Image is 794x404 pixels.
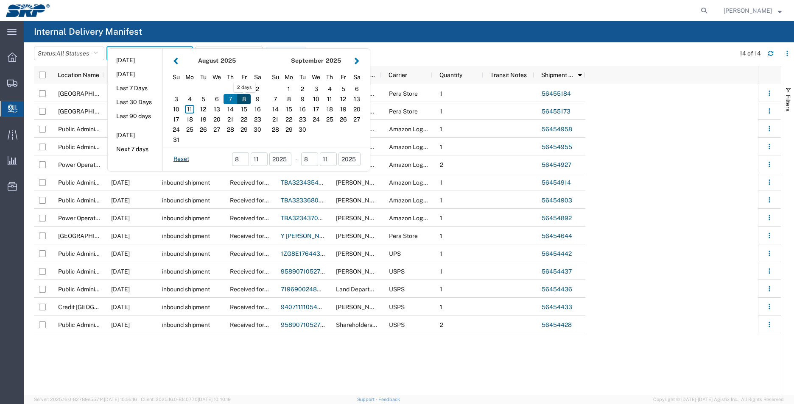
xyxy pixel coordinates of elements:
div: 28 [224,125,237,135]
input: yyyy [338,152,361,166]
span: Transit Notes [490,72,527,78]
h4: Internal Delivery Manifest [34,21,142,42]
span: Public Administration Buidling [58,144,139,150]
span: 2 [440,161,443,168]
span: 1 [440,90,442,97]
div: 13 [210,104,224,114]
span: 08/11/2025 [111,197,130,204]
span: inbound shipment [162,179,210,186]
span: Power Operations Building [58,161,130,168]
span: 1 [440,197,442,204]
span: Amazon Logistics [389,179,437,186]
div: 13 [350,94,363,104]
span: Analy Maynez [336,197,384,204]
span: Received for Internal Delivery [230,286,310,293]
div: Wednesday [309,71,323,84]
a: 56454436 [542,286,572,293]
a: Support [357,397,378,402]
span: inbound shipment [162,268,210,275]
a: Reset [173,155,189,163]
span: 1 [440,144,442,150]
span: Amazon Logistics [389,126,437,133]
a: 71969002484098035032 [281,286,355,293]
div: Wednesday [210,71,224,84]
span: Received for Internal Delivery [230,268,310,275]
span: Pera Store [389,232,418,239]
span: Public Administration Buidling [58,179,139,186]
a: 56454903 [542,197,572,204]
div: 3 [169,94,183,104]
span: inbound shipment [162,197,210,204]
span: Amazon Logistics [389,144,437,150]
span: inbound shipment [162,250,210,257]
span: 08/11/2025 [111,286,130,293]
div: 15 [282,104,296,114]
img: logo [6,4,50,17]
div: Thursday [224,71,237,84]
a: Feedback [378,397,400,402]
span: Received for Internal Delivery [230,179,310,186]
span: inbound shipment [162,286,210,293]
div: 2 [251,84,264,94]
span: 2025 [221,57,236,64]
div: 25 [183,125,196,135]
div: Sunday [268,71,282,84]
div: 11 [183,104,196,114]
div: 29 [282,125,296,135]
div: 17 [309,104,323,114]
div: Thursday [323,71,336,84]
a: 56455184 [542,90,571,97]
div: 19 [336,104,350,114]
span: inbound shipment [162,321,210,328]
a: TBA323437040996 [281,215,337,221]
div: 18 [323,104,336,114]
span: 1 [440,304,442,310]
div: 31 [169,135,183,145]
button: Last 30 Days [108,96,162,109]
div: 26 [196,125,210,135]
button: [DATE] [108,129,162,142]
div: Monday [183,71,196,84]
span: inbound shipment [162,215,210,221]
div: 25 [323,114,336,125]
div: 16 [296,104,309,114]
span: 1 [440,215,442,221]
div: 26 [336,114,350,125]
span: Power Operations Building [58,215,130,221]
a: Y [PERSON_NAME] 081125 [281,232,355,239]
span: 08/11/2025 [111,215,130,221]
strong: September [291,57,324,64]
a: 56454955 [542,144,572,150]
div: Tuesday [296,71,309,84]
span: USPS [389,321,405,328]
span: 08/11/2025 [111,179,130,186]
div: 22 [282,114,296,125]
span: Received for Internal Delivery [230,250,310,257]
div: 20 [350,104,363,114]
span: [DATE] 10:40:19 [198,397,231,402]
span: Public Administration Buidling [58,268,139,275]
span: Public Administration Buidling [58,126,139,133]
input: mm [232,152,249,166]
div: 23 [296,114,309,125]
span: inbound shipment [162,232,210,239]
span: Public Administration Buidling [58,286,139,293]
div: 19 [196,114,210,125]
button: [DATE] [108,54,162,67]
span: Devin Mcdaniels [336,232,384,239]
div: 6 [350,84,363,94]
a: 56454428 [542,321,572,328]
div: Friday [237,71,251,84]
input: yyyy [269,152,291,166]
span: Amazon Logistics [389,197,437,204]
span: nikole soderquist [336,215,384,221]
div: 22 [237,114,251,125]
div: 24 [309,114,323,125]
span: Received for Internal Delivery [230,304,310,310]
div: 18 [183,114,196,125]
button: Saved filters [195,47,263,60]
div: 21 [224,114,237,125]
div: 12 [336,94,350,104]
span: Received for Internal Delivery [230,232,310,239]
a: 9589071052703230736463 [281,268,361,275]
